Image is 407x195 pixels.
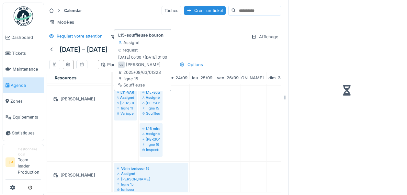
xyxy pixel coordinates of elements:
div: Souffleuse [118,82,161,88]
a: 25 septembre 2025 [190,74,214,82]
div: Assigné [117,95,134,100]
span: Resources [55,75,76,80]
div: [PERSON_NAME] [117,177,185,182]
a: 26 septembre 2025 [215,74,240,82]
div: L16 mireuse, placement barre de réglage [142,126,160,131]
strong: L15-souffleuse bouton [118,32,164,38]
span: Équipements [13,114,41,120]
span: Agenda [11,82,41,88]
div: Options [177,60,206,69]
a: Agenda [3,77,44,93]
a: Zones [3,93,44,109]
div: ligne 15 [142,106,160,111]
div: Filtres [107,32,133,41]
a: 24 septembre 2025 [164,74,189,82]
span: Statistiques [12,130,41,136]
a: TP Gestionnaire localTeam leader Production [6,147,41,179]
span: Zones [10,98,41,104]
div: L15-souffleuse bouton [142,90,160,95]
a: Tickets [3,45,44,61]
li: TP [6,157,15,167]
div: Variopac [117,111,134,116]
a: 27 septembre 2025 [228,74,279,82]
div: ligne 16 [142,142,160,147]
div: [PERSON_NAME] [51,95,107,103]
a: 28 septembre 2025 [267,74,291,82]
div: Inspectrice [142,147,160,152]
div: Créer un ticket [184,6,226,15]
strong: Calendar [62,7,85,14]
div: Planification [101,62,131,68]
div: [PERSON_NAME] [126,62,161,68]
div: Assigné [142,131,160,136]
div: Assigné [142,95,160,100]
li: Team leader Production [18,147,41,178]
small: [DATE] 00:00 -> [DATE] 01:00 [118,55,167,60]
div: [PERSON_NAME] [142,100,160,106]
div: Tâches [162,6,181,15]
div: Ioniseur [117,187,185,192]
div: [PERSON_NAME] [117,100,134,106]
div: Modèles [47,17,77,27]
div: Vérin ioniseur 15 [117,166,185,171]
div: Assigné [118,40,139,46]
div: Requiert votre attention [57,33,103,39]
div: Souffleuse [142,111,160,116]
a: Maintenance [3,61,44,77]
a: 22 septembre 2025 [114,74,137,82]
div: Assigné [117,171,185,176]
div: CS [118,62,125,68]
h5: [DATE] – [DATE] [60,46,107,53]
div: [PERSON_NAME] [51,171,107,179]
span: Maintenance [13,66,41,72]
div: Affichage [248,32,281,41]
img: Badge_color-CXgf-gQk.svg [14,6,33,26]
div: [PERSON_NAME] [142,137,160,142]
a: Équipements [3,109,44,125]
div: ligne 15 [118,76,161,82]
div: ligne 11 [117,106,134,111]
span: Dashboard [11,34,41,40]
div: ligne 15 [117,182,185,187]
div: Gestionnaire local [18,147,41,157]
div: request [118,47,138,53]
div: 2025/09/63/01323 [118,69,161,75]
a: Dashboard [3,29,44,45]
div: L11-VARIO DEMONTER CLAME [117,90,134,95]
a: Statistiques [3,125,44,141]
span: Tickets [12,50,41,56]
